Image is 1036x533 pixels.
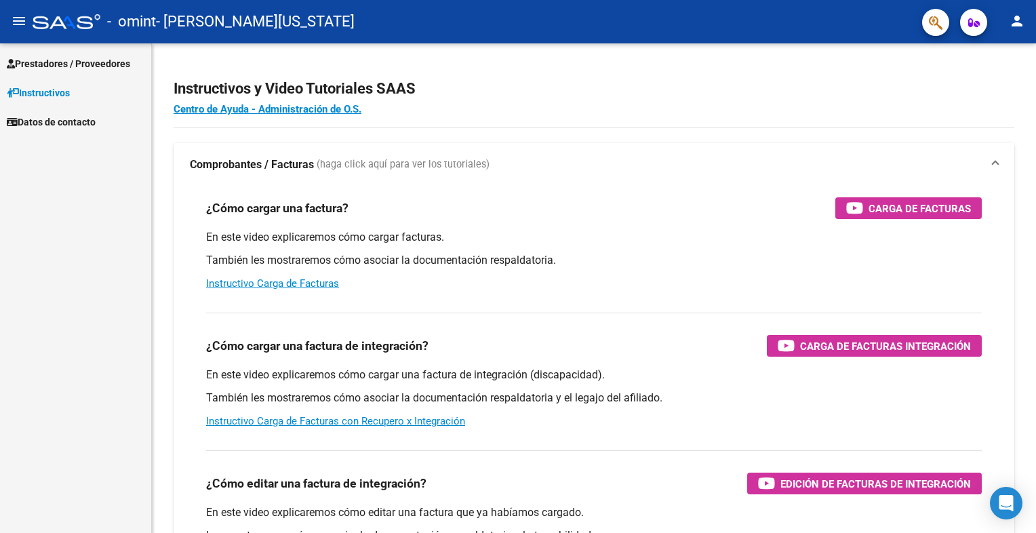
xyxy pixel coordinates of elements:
span: Prestadores / Proveedores [7,56,130,71]
span: - [PERSON_NAME][US_STATE] [156,7,355,37]
span: (haga click aquí para ver los tutoriales) [317,157,490,172]
div: Open Intercom Messenger [990,487,1022,519]
strong: Comprobantes / Facturas [190,157,314,172]
a: Instructivo Carga de Facturas con Recupero x Integración [206,415,465,427]
h2: Instructivos y Video Tutoriales SAAS [174,76,1014,102]
p: En este video explicaremos cómo cargar una factura de integración (discapacidad). [206,368,982,382]
button: Carga de Facturas Integración [767,335,982,357]
h3: ¿Cómo cargar una factura? [206,199,348,218]
a: Centro de Ayuda - Administración de O.S. [174,103,361,115]
span: Datos de contacto [7,115,96,130]
button: Edición de Facturas de integración [747,473,982,494]
p: También les mostraremos cómo asociar la documentación respaldatoria y el legajo del afiliado. [206,391,982,406]
p: En este video explicaremos cómo editar una factura que ya habíamos cargado. [206,505,982,520]
mat-expansion-panel-header: Comprobantes / Facturas (haga click aquí para ver los tutoriales) [174,143,1014,186]
mat-icon: menu [11,13,27,29]
h3: ¿Cómo editar una factura de integración? [206,474,426,493]
p: En este video explicaremos cómo cargar facturas. [206,230,982,245]
a: Instructivo Carga de Facturas [206,277,339,290]
span: Instructivos [7,85,70,100]
span: Carga de Facturas [869,200,971,217]
span: - omint [107,7,156,37]
span: Carga de Facturas Integración [800,338,971,355]
p: También les mostraremos cómo asociar la documentación respaldatoria. [206,253,982,268]
h3: ¿Cómo cargar una factura de integración? [206,336,429,355]
button: Carga de Facturas [835,197,982,219]
span: Edición de Facturas de integración [780,475,971,492]
mat-icon: person [1009,13,1025,29]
